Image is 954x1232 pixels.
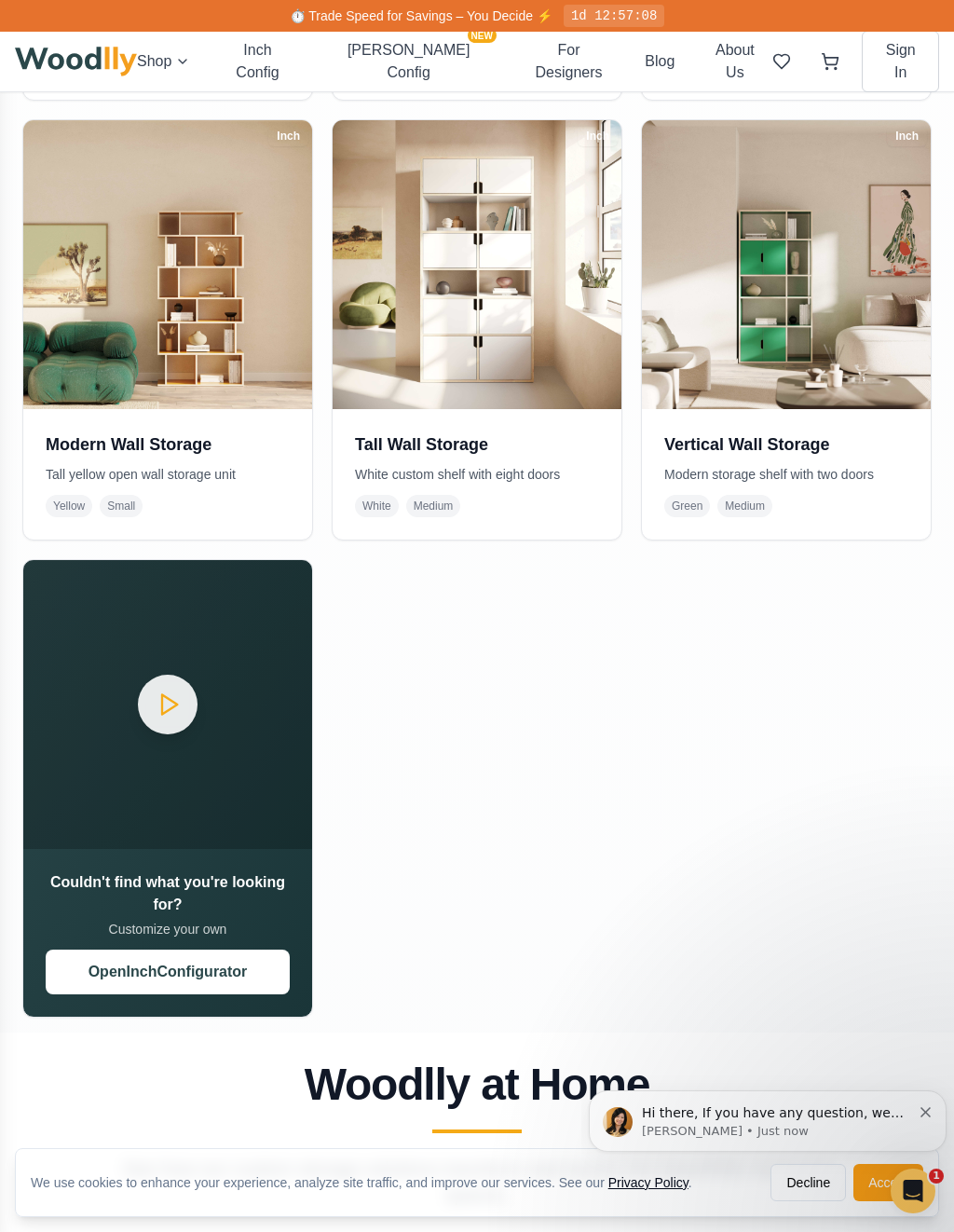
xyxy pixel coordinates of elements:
button: Shop [137,50,190,73]
span: NEW [468,28,497,43]
iframe: Intercom notifications message [581,1051,954,1182]
img: Tall Wall Storage [333,120,621,409]
button: OpenInchConfigurator [46,950,290,994]
span: Green [664,495,710,517]
span: Medium [406,495,461,517]
div: Inch [268,126,308,146]
button: About Us [704,39,765,84]
h3: Vertical Wall Storage [664,431,908,458]
button: Blog [645,50,675,73]
span: Medium [717,495,772,517]
div: We use cookies to enhance your experience, analyze site traffic, and improve our services. See our . [31,1173,707,1192]
h3: Tall Wall Storage [355,431,599,458]
h3: Modern Wall Storage [46,431,290,458]
button: Accept [853,1164,923,1201]
span: ⏱️ Trade Speed for Savings – You Decide ⚡ [290,8,552,23]
button: Inch Config [220,39,294,84]
button: Decline [770,1164,846,1201]
div: 1d 12:57:08 [564,5,664,27]
p: Customize your own [46,920,290,938]
img: Vertical Wall Storage [642,120,931,409]
p: White custom shelf with eight doors [355,465,599,484]
div: Inch [887,126,927,146]
a: Privacy Policy [608,1175,688,1190]
button: [PERSON_NAME] ConfigNEW [325,39,493,84]
h3: Couldn't find what you're looking for? [46,871,290,916]
span: Small [100,495,143,517]
p: Tall yellow open wall storage unit [46,465,290,484]
img: Woodlly [15,47,137,76]
h2: Woodlly at Home [22,1062,932,1107]
button: Sign In [862,31,939,92]
iframe: Intercom live chat [891,1169,935,1213]
p: Modern storage shelf with two doors [664,465,908,484]
img: Modern Wall Storage [23,120,312,409]
span: 1 [929,1169,944,1184]
span: Yellow [46,495,92,517]
span: White [355,495,399,517]
button: For Designers [523,39,615,84]
div: Inch [578,126,618,146]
